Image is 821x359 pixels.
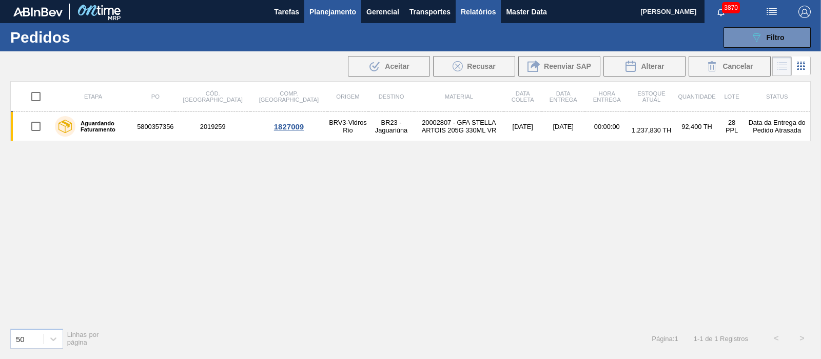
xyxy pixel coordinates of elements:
[461,6,496,18] span: Relatórios
[11,112,811,141] a: Aguardando Faturamento58003573562019259BRV3-Vidros RioBR23 - Jaguariúna20002807 - GFA STELLA ARTO...
[445,93,473,100] span: Material
[792,56,811,76] div: Visão em Cards
[75,120,131,133] label: Aguardando Faturamento
[385,62,409,70] span: Aceitar
[336,93,359,100] span: Origem
[67,331,99,346] span: Linhas por página
[603,56,686,77] button: Alterar
[798,6,811,18] img: Logout
[175,112,250,141] td: 2019259
[694,335,748,343] span: 1 - 1 de 1 Registros
[348,56,430,77] div: Aceitar
[84,93,102,100] span: Etapa
[766,93,788,100] span: Status
[603,56,686,77] div: Alterar Pedido
[252,122,326,131] div: 1827009
[512,90,534,103] span: Data coleta
[652,335,678,343] span: Página : 1
[414,112,504,141] td: 20002807 - GFA STELLA ARTOIS 205G 330ML VR
[504,112,542,141] td: [DATE]
[632,126,671,134] span: 1.237,830 TH
[151,93,160,100] span: PO
[366,6,399,18] span: Gerencial
[767,33,785,42] span: Filtro
[789,326,815,351] button: >
[274,6,299,18] span: Tarefas
[764,326,789,351] button: <
[368,112,414,141] td: BR23 - Jaguariúna
[724,93,739,100] span: Lote
[722,2,740,13] span: 3870
[689,56,771,77] button: Cancelar
[542,112,585,141] td: [DATE]
[705,5,737,19] button: Notificações
[724,27,811,48] button: Filtro
[379,93,404,100] span: Destino
[259,90,319,103] span: Comp. [GEOGRAPHIC_DATA]
[10,31,159,43] h1: Pedidos
[13,7,63,16] img: TNhmsLtSVTkK8tSr43FrP2fwEKptu5GPRR3wAAAABJRU5ErkJggg==
[593,90,621,103] span: Hora Entrega
[772,56,792,76] div: Visão em Lista
[544,62,591,70] span: Reenviar SAP
[309,6,356,18] span: Planejamento
[674,112,719,141] td: 92,400 TH
[327,112,368,141] td: BRV3-Vidros Rio
[506,6,546,18] span: Master Data
[518,56,600,77] div: Reenviar SAP
[641,62,664,70] span: Alterar
[550,90,577,103] span: Data Entrega
[467,62,495,70] span: Recusar
[16,334,25,343] div: 50
[637,90,666,103] span: Estoque atual
[766,6,778,18] img: userActions
[433,56,515,77] div: Recusar
[744,112,810,141] td: Data da Entrega do Pedido Atrasada
[183,90,242,103] span: Cód. [GEOGRAPHIC_DATA]
[722,62,753,70] span: Cancelar
[135,112,175,141] td: 5800357356
[689,56,771,77] div: Cancelar Pedidos em Massa
[678,93,715,100] span: Quantidade
[585,112,629,141] td: 00:00:00
[720,112,744,141] td: 28 PPL
[409,6,451,18] span: Transportes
